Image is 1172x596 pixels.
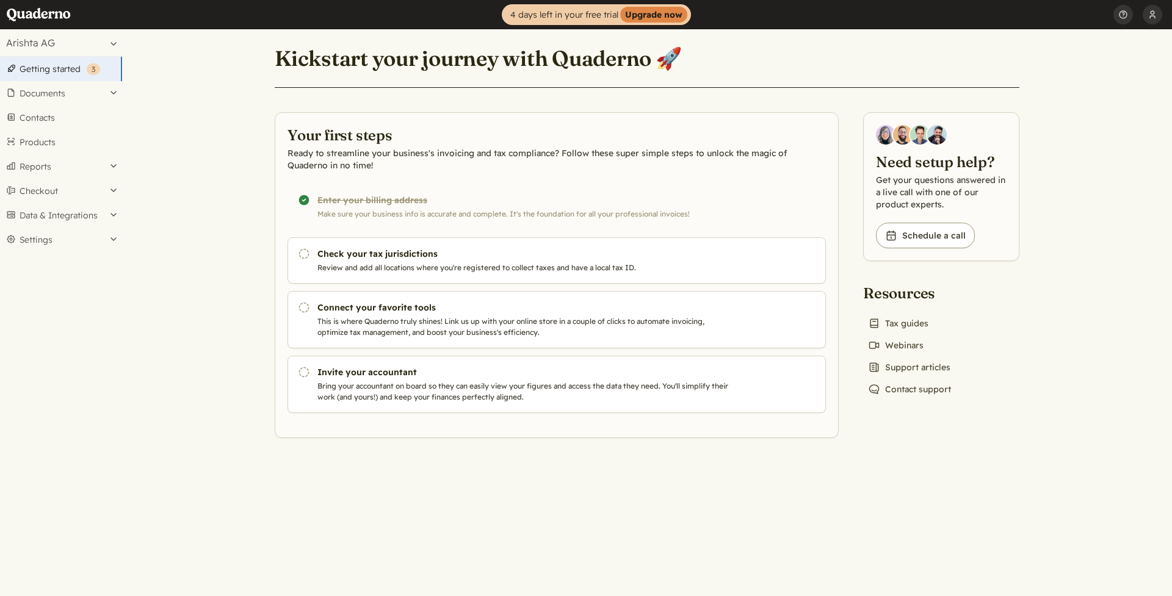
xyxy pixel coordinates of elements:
[927,125,947,145] img: Javier Rubio, DevRel at Quaderno
[275,45,682,72] h1: Kickstart your journey with Quaderno 🚀
[863,359,955,376] a: Support articles
[863,337,928,354] a: Webinars
[502,4,691,25] a: 4 days left in your free trialUpgrade now
[288,356,826,413] a: Invite your accountant Bring your accountant on board so they can easily view your figures and ac...
[893,125,913,145] img: Jairo Fumero, Account Executive at Quaderno
[876,174,1007,210] p: Get your questions answered in a live call with one of our product experts.
[288,291,826,348] a: Connect your favorite tools This is where Quaderno truly shines! Link us up with your online stor...
[910,125,930,145] img: Ivo Oltmans, Business Developer at Quaderno
[863,381,956,398] a: Contact support
[863,315,933,332] a: Tax guides
[317,381,734,403] p: Bring your accountant on board so they can easily view your figures and access the data they need...
[876,223,975,248] a: Schedule a call
[876,152,1007,171] h2: Need setup help?
[317,301,734,314] h3: Connect your favorite tools
[288,237,826,284] a: Check your tax jurisdictions Review and add all locations where you're registered to collect taxe...
[92,65,95,74] span: 3
[317,316,734,338] p: This is where Quaderno truly shines! Link us up with your online store in a couple of clicks to a...
[288,125,826,145] h2: Your first steps
[620,7,687,23] strong: Upgrade now
[317,248,734,260] h3: Check your tax jurisdictions
[876,125,895,145] img: Diana Carrasco, Account Executive at Quaderno
[863,283,956,303] h2: Resources
[288,147,826,171] p: Ready to streamline your business's invoicing and tax compliance? Follow these super simple steps...
[317,366,734,378] h3: Invite your accountant
[317,262,734,273] p: Review and add all locations where you're registered to collect taxes and have a local tax ID.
